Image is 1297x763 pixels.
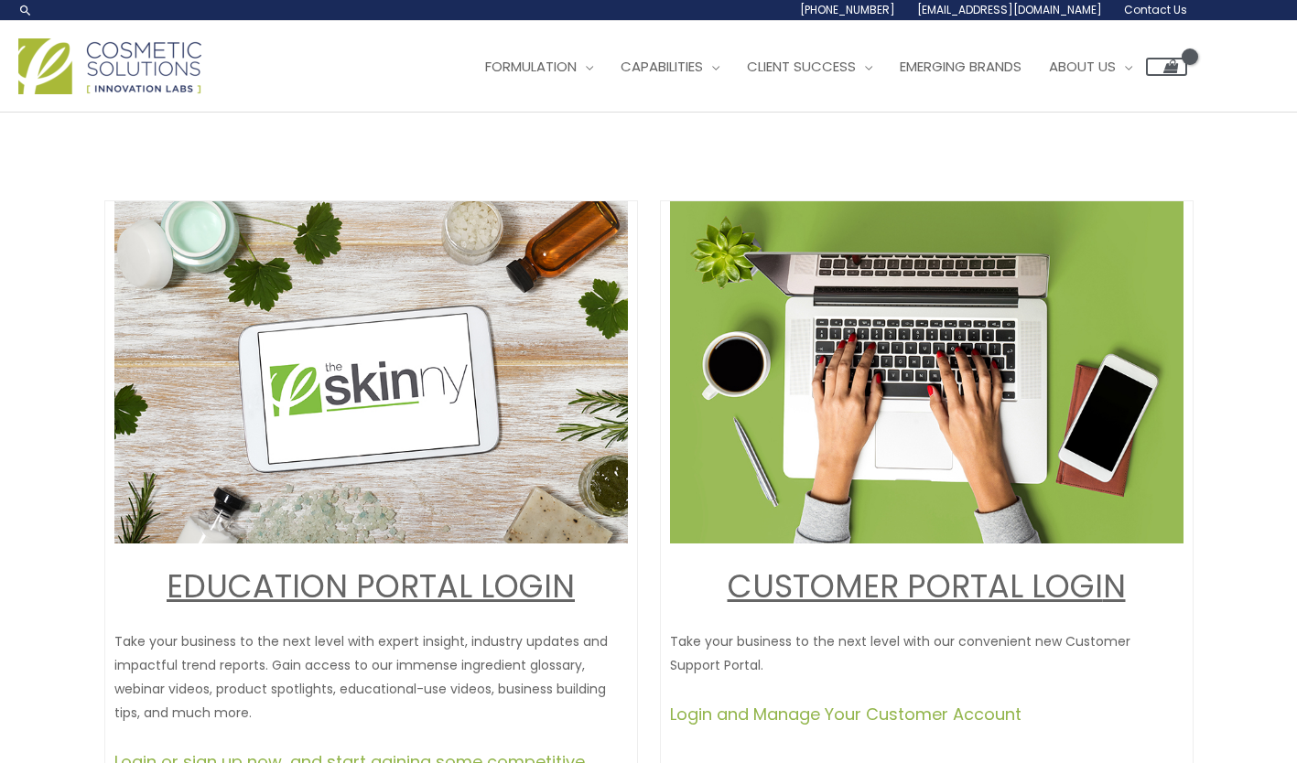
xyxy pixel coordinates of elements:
nav: Site Navigation [458,39,1187,94]
span: Contact Us [1124,2,1187,17]
span: About Us [1049,57,1116,76]
p: Take your business to the next level with our convenient new Customer Support Portal. [670,629,1184,677]
a: Emerging Brands [886,39,1035,94]
a: View Shopping Cart, empty [1146,58,1187,76]
span: [PHONE_NUMBER] [800,2,895,17]
span: Capabilities [621,57,703,76]
span: Emerging Brands [900,57,1021,76]
p: Take your business to the next level with expert insight, industry updates and impactful trend re... [114,629,628,725]
img: Customer Portal Image for the Cosmetic Solutions Customer Portal. The Image features two hands wo... [670,201,1184,543]
a: Login and Manage Your Customer Account [670,703,1021,725]
a: About Us [1035,39,1146,94]
h2: EDUCATION PORTAL LOGIN [114,565,628,607]
a: Capabilities [607,39,733,94]
a: N [1103,564,1126,608]
img: Private Label Skin Care Manufacturer Cosmetic Solutions Login Access Page Image for The Skinny Ad... [114,201,628,543]
a: Client Success [733,39,886,94]
img: Cosmetic Solutions Logo [18,38,201,94]
span: [EMAIL_ADDRESS][DOMAIN_NAME] [917,2,1102,17]
span: Client Success [747,57,856,76]
a: Formulation [471,39,607,94]
a: Search icon link [18,3,33,17]
a: CUSTOMER PORTAL LOGI [728,564,1103,608]
span: Formulation [485,57,577,76]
